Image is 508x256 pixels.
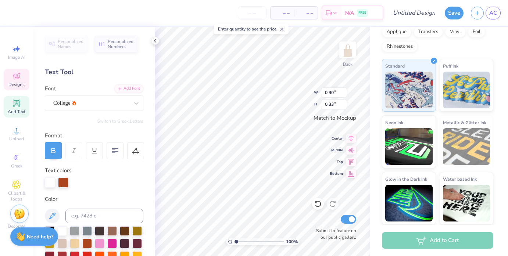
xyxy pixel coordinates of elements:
div: Format [45,131,144,140]
span: Glow in the Dark Ink [385,175,427,183]
span: Puff Ink [443,62,458,70]
label: Font [45,84,56,93]
span: Clipart & logos [4,190,29,202]
a: AC [486,7,501,19]
div: Color [45,195,143,203]
span: Personalized Numbers [108,39,134,49]
label: Submit to feature on our public gallery. [312,227,356,241]
img: Puff Ink [443,72,490,108]
img: Back [340,43,355,57]
span: 100 % [286,238,298,245]
span: – – [275,9,290,17]
span: Top [330,159,343,165]
span: – – [298,9,313,17]
span: Metallic & Glitter Ink [443,119,486,126]
input: e.g. 7428 c [65,209,143,223]
div: Applique [382,26,411,37]
img: Glow in the Dark Ink [385,185,433,221]
div: Text Tool [45,67,143,77]
div: Foil [468,26,485,37]
span: Decorate [8,223,25,229]
span: Water based Ink [443,175,477,183]
span: Upload [9,136,24,142]
span: Personalized Names [58,39,84,49]
div: Add Font [114,84,143,93]
span: Image AI [8,54,25,60]
img: Neon Ink [385,128,433,165]
label: Text colors [45,166,71,175]
span: Standard [385,62,405,70]
span: Center [330,136,343,141]
button: Switch to Greek Letters [97,118,143,124]
span: FREE [358,10,366,15]
input: – – [238,6,266,19]
span: Neon Ink [385,119,403,126]
span: Add Text [8,109,25,115]
span: Middle [330,148,343,153]
div: Transfers [414,26,443,37]
img: Metallic & Glitter Ink [443,128,490,165]
span: Designs [8,82,25,87]
div: Enter quantity to see the price. [214,24,289,34]
img: Water based Ink [443,185,490,221]
span: Greek [11,163,22,169]
img: Standard [385,72,433,108]
div: Rhinestones [382,41,418,52]
div: Vinyl [445,26,466,37]
div: Back [343,61,353,68]
button: Save [445,7,464,19]
strong: Need help? [27,233,53,240]
span: N/A [345,9,354,17]
span: Bottom [330,171,343,176]
span: AC [489,9,497,17]
input: Untitled Design [387,6,441,20]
